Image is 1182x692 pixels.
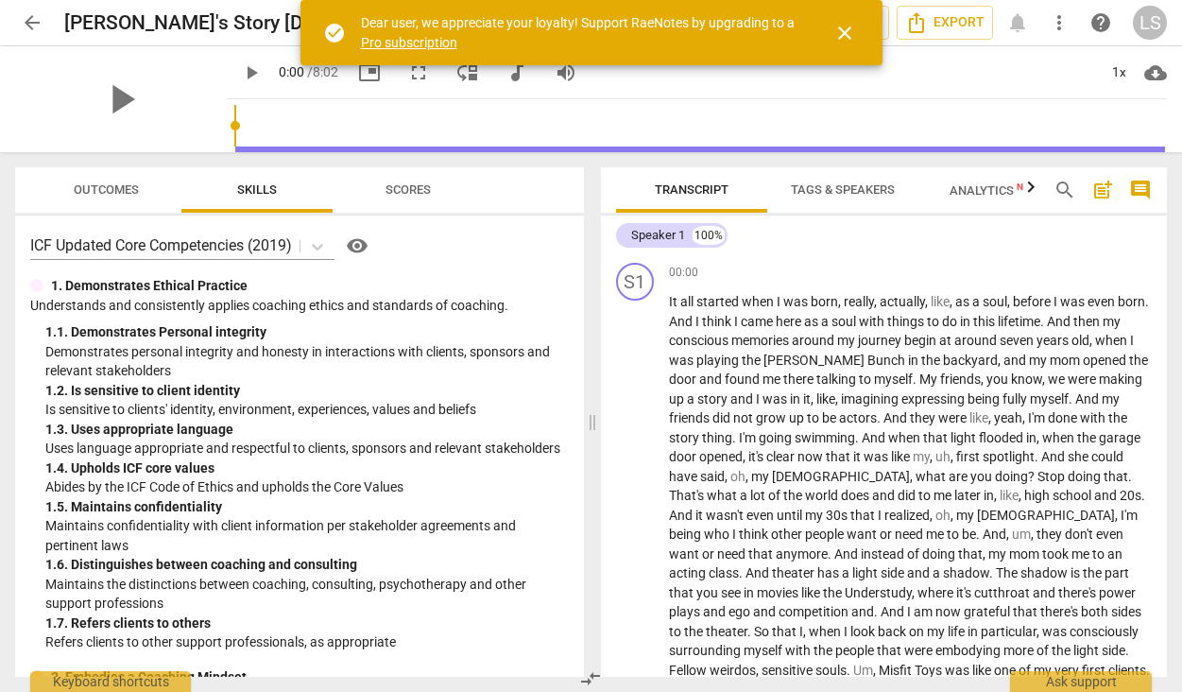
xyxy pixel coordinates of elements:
[822,410,839,425] span: be
[669,488,707,503] span: That's
[1102,391,1120,407] span: my
[30,296,569,316] p: Understands and consistently applies coaching ethics and standards of coaching.
[968,391,1002,407] span: being
[1030,391,1069,407] span: myself
[669,372,699,387] span: door
[748,449,766,464] span: it's
[45,477,569,497] p: Abides by the ICF Code of Ethics and upholds the Core Values
[1101,58,1137,88] div: 1x
[1091,179,1114,201] span: post_add
[1103,314,1121,329] span: my
[1042,430,1077,445] span: when
[699,449,743,464] span: opened
[1068,449,1091,464] span: she
[1028,469,1037,484] span: ?
[923,430,951,445] span: that
[973,314,998,329] span: this
[1091,449,1123,464] span: could
[1080,410,1108,425] span: with
[872,488,898,503] span: and
[732,430,739,445] span: .
[833,22,856,44] span: close
[695,314,702,329] span: I
[733,410,756,425] span: not
[1125,175,1156,205] button: Show/Hide comments
[742,294,777,309] span: when
[361,35,457,50] a: Pro subscription
[949,469,970,484] span: are
[1050,175,1080,205] button: Search
[841,488,872,503] span: does
[979,430,1026,445] span: flooded
[803,391,811,407] span: it
[956,449,983,464] span: first
[751,469,772,484] span: my
[700,469,725,484] span: said
[844,294,874,309] span: really
[807,410,822,425] span: to
[696,353,742,368] span: playing
[693,226,725,245] div: 100%
[1068,372,1099,387] span: were
[756,391,762,407] span: I
[942,314,960,329] span: do
[835,391,841,407] span: ,
[930,449,935,464] span: ,
[766,449,797,464] span: clear
[346,234,368,257] span: visibility
[995,469,1028,484] span: doing
[1060,294,1088,309] span: was
[669,508,695,523] span: And
[939,333,954,348] span: at
[905,11,985,34] span: Export
[816,372,859,387] span: talking
[1095,333,1130,348] span: when
[913,449,930,464] span: Filler word
[918,488,934,503] span: to
[910,469,916,484] span: ,
[385,182,431,197] span: Scores
[901,391,968,407] span: expressing
[407,61,430,84] span: fullscreen
[1084,6,1118,40] a: Help
[878,508,884,523] span: I
[743,449,748,464] span: ,
[669,449,699,464] span: door
[1028,410,1048,425] span: I'm
[1088,294,1118,309] span: even
[763,353,867,368] span: [PERSON_NAME]
[361,13,799,52] div: Dear user, we appreciate your loyalty! Support RaeNotes by upgrading to a
[1047,314,1073,329] span: And
[730,391,756,407] span: and
[725,469,730,484] span: ,
[669,527,704,542] span: being
[549,56,583,90] button: Volume
[669,333,731,348] span: conscious
[734,314,741,329] span: I
[696,294,742,309] span: started
[687,391,697,407] span: a
[762,391,790,407] span: was
[1071,333,1089,348] span: old
[891,449,913,464] span: like
[841,391,901,407] span: imagining
[237,182,277,197] span: Skills
[821,314,831,329] span: a
[883,410,910,425] span: And
[862,430,888,445] span: And
[947,527,962,542] span: to
[838,294,844,309] span: ,
[880,527,895,542] span: or
[859,372,874,387] span: to
[783,372,816,387] span: there
[910,410,938,425] span: they
[1083,353,1129,368] span: opened
[45,400,569,420] p: Is sensitive to clients' identity, environment, experiences, values and beliefs
[988,410,994,425] span: ,
[45,439,569,458] p: Uses language appropriate and respectful to clients, sponsors and relevant stakeholders
[888,430,923,445] span: when
[1069,391,1075,407] span: .
[1054,294,1060,309] span: I
[669,430,702,445] span: story
[451,56,485,90] button: View player as separate pane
